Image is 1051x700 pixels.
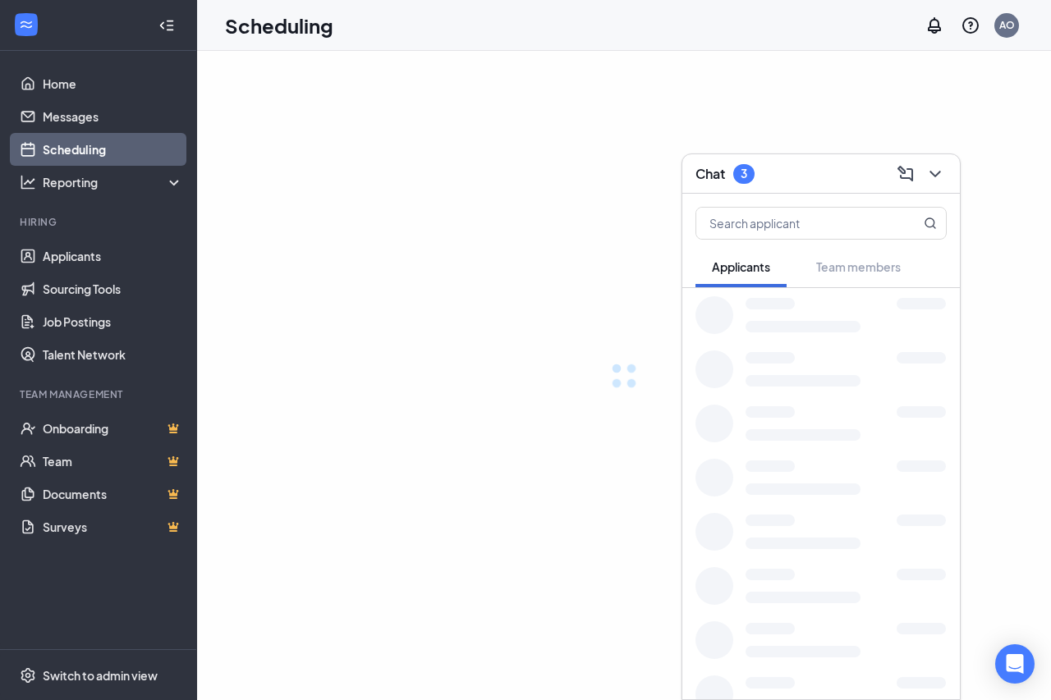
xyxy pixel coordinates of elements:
a: Messages [43,100,183,133]
svg: ComposeMessage [896,164,916,184]
button: ComposeMessage [891,161,917,187]
div: Hiring [20,215,180,229]
svg: Analysis [20,174,36,190]
svg: WorkstreamLogo [18,16,34,33]
a: Home [43,67,183,100]
div: AO [999,18,1015,32]
h3: Chat [695,165,725,183]
h1: Scheduling [225,11,333,39]
a: Scheduling [43,133,183,166]
a: Applicants [43,240,183,272]
svg: Notifications [925,16,944,35]
span: Applicants [712,259,770,274]
svg: ChevronDown [925,164,945,184]
input: Search applicant [696,208,891,239]
svg: MagnifyingGlass [924,217,937,230]
a: Job Postings [43,305,183,338]
a: Talent Network [43,338,183,371]
a: TeamCrown [43,445,183,478]
div: Switch to admin view [43,667,158,684]
a: DocumentsCrown [43,478,183,510]
span: Team members [816,259,901,274]
div: 3 [741,167,747,181]
div: Team Management [20,387,180,401]
div: Open Intercom Messenger [995,644,1035,684]
a: SurveysCrown [43,510,183,543]
svg: Collapse [158,17,175,34]
button: ChevronDown [920,161,947,187]
svg: Settings [20,667,36,684]
svg: QuestionInfo [961,16,980,35]
a: OnboardingCrown [43,412,183,445]
a: Sourcing Tools [43,272,183,305]
div: Reporting [43,174,184,190]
